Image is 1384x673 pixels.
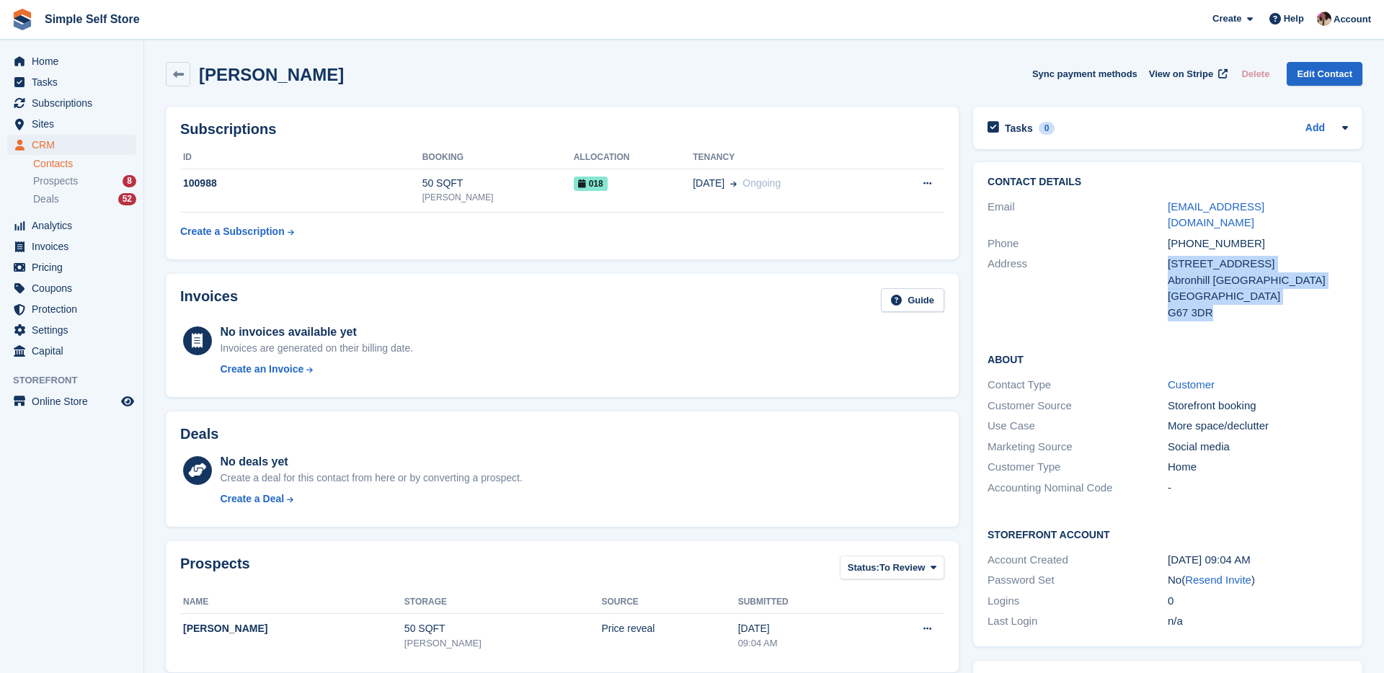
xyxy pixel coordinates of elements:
[988,613,1168,630] div: Last Login
[33,174,136,189] a: Prospects 8
[180,591,404,614] th: Name
[32,135,118,155] span: CRM
[1168,480,1348,496] div: -
[1168,305,1348,321] div: G67 3DR
[988,552,1168,569] div: Account Created
[119,393,136,410] a: Preview store
[1168,288,1348,305] div: [GEOGRAPHIC_DATA]
[988,177,1348,188] h2: Contact Details
[879,561,925,575] span: To Review
[220,491,522,507] a: Create a Deal
[180,218,294,245] a: Create a Subscription
[180,288,238,312] h2: Invoices
[180,556,250,582] h2: Prospects
[1334,12,1371,27] span: Account
[32,215,118,236] span: Analytics
[32,320,118,340] span: Settings
[7,215,136,236] a: menu
[199,65,344,84] h2: [PERSON_NAME]
[988,377,1168,393] div: Contact Type
[1032,62,1137,86] button: Sync payment methods
[1168,613,1348,630] div: n/a
[32,299,118,319] span: Protection
[988,593,1168,610] div: Logins
[988,236,1168,252] div: Phone
[988,439,1168,455] div: Marketing Source
[220,362,413,377] a: Create an Invoice
[988,480,1168,496] div: Accounting Nominal Code
[404,591,602,614] th: Storage
[848,561,879,575] span: Status:
[404,621,602,636] div: 50 SQFT
[32,93,118,113] span: Subscriptions
[422,191,574,204] div: [PERSON_NAME]
[39,7,146,31] a: Simple Self Store
[220,341,413,356] div: Invoices are generated on their billing date.
[7,299,136,319] a: menu
[7,320,136,340] a: menu
[32,51,118,71] span: Home
[13,373,143,388] span: Storefront
[7,72,136,92] a: menu
[123,175,136,187] div: 8
[1168,272,1348,289] div: Abronhill [GEOGRAPHIC_DATA]
[118,193,136,205] div: 52
[1168,418,1348,434] div: More space/declutter
[1168,378,1215,391] a: Customer
[601,591,737,614] th: Source
[7,257,136,277] a: menu
[180,426,218,442] h2: Deals
[7,341,136,361] a: menu
[32,341,118,361] span: Capital
[1039,122,1055,135] div: 0
[1168,593,1348,610] div: 0
[32,391,118,411] span: Online Store
[220,324,413,341] div: No invoices available yet
[881,288,944,312] a: Guide
[7,93,136,113] a: menu
[183,621,404,636] div: [PERSON_NAME]
[988,398,1168,414] div: Customer Source
[1317,12,1331,26] img: Scott McCutcheon
[1168,552,1348,569] div: [DATE] 09:04 AM
[693,176,724,191] span: [DATE]
[1168,439,1348,455] div: Social media
[422,146,574,169] th: Booking
[12,9,33,30] img: stora-icon-8386f47178a22dfd0bd8f6a31ec36ba5ce8667c1dd55bd0f319d3a0aa187defe.svg
[220,362,303,377] div: Create an Invoice
[1181,574,1255,586] span: ( )
[422,176,574,191] div: 50 SQFT
[7,51,136,71] a: menu
[32,114,118,134] span: Sites
[988,527,1348,541] h2: Storefront Account
[32,257,118,277] span: Pricing
[33,174,78,188] span: Prospects
[742,177,781,189] span: Ongoing
[1168,459,1348,476] div: Home
[1236,62,1275,86] button: Delete
[693,146,880,169] th: Tenancy
[988,352,1348,366] h2: About
[738,621,867,636] div: [DATE]
[404,636,602,651] div: [PERSON_NAME]
[1185,574,1251,586] a: Resend Invite
[7,114,136,134] a: menu
[738,591,867,614] th: Submitted
[32,236,118,257] span: Invoices
[988,572,1168,589] div: Password Set
[7,391,136,411] a: menu
[180,176,422,191] div: 100988
[180,121,944,138] h2: Subscriptions
[601,621,737,636] div: Price reveal
[1212,12,1241,26] span: Create
[1168,398,1348,414] div: Storefront booking
[33,192,59,206] span: Deals
[220,491,284,507] div: Create a Deal
[1305,120,1325,137] a: Add
[840,556,944,579] button: Status: To Review
[180,146,422,169] th: ID
[33,157,136,171] a: Contacts
[1168,200,1264,229] a: [EMAIL_ADDRESS][DOMAIN_NAME]
[1287,62,1362,86] a: Edit Contact
[1149,67,1213,81] span: View on Stripe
